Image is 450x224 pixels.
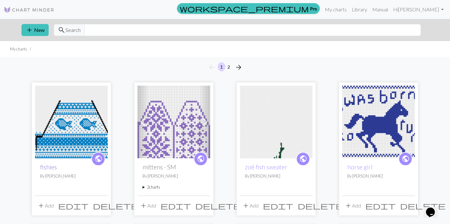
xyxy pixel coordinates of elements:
[423,199,444,218] iframe: chat widget
[91,200,141,212] button: Delete
[261,200,295,212] button: Edit
[37,201,45,210] span: add
[195,201,241,210] span: delete
[158,200,193,212] button: Edit
[218,62,225,71] button: 1
[296,152,310,166] a: public
[240,118,313,124] a: zoë fish sweater
[365,201,396,210] span: edit
[161,201,191,210] span: edit
[347,163,373,171] a: horse girl
[342,86,415,158] img: horse girl
[194,152,208,166] a: public
[161,202,191,209] i: Edit
[40,173,103,179] p: By [PERSON_NAME]
[365,202,396,209] i: Edit
[94,154,102,164] span: public
[402,153,410,165] i: public
[197,153,205,165] i: public
[349,3,370,16] a: Library
[232,62,245,72] button: Next
[137,200,158,212] button: Add
[93,201,138,210] span: delete
[58,201,88,210] span: edit
[240,200,261,212] button: Add
[143,163,205,171] h2: mittens - SM
[299,154,307,164] span: public
[197,154,205,164] span: public
[35,86,108,158] img: fishies
[91,152,105,166] a: public
[143,184,205,190] summary: 2charts
[225,62,233,71] button: 2
[235,63,242,72] span: arrow_forward
[398,152,412,166] a: public
[298,201,343,210] span: delete
[143,173,205,179] p: By [PERSON_NAME]
[235,64,242,71] i: Next
[140,201,147,210] span: add
[56,200,91,212] button: Edit
[245,163,287,171] a: zoë fish sweater
[263,201,293,210] span: edit
[26,26,33,34] span: add
[21,24,49,36] button: New
[177,3,320,14] a: Pro
[193,200,243,212] button: Delete
[344,201,352,210] span: add
[10,46,27,52] li: My charts
[342,118,415,124] a: horse girl
[363,200,398,212] button: Edit
[263,202,293,209] i: Edit
[240,86,313,158] img: zoë fish sweater
[295,200,345,212] button: Delete
[137,86,210,158] img: mittens - SM
[391,3,446,16] a: Hi[PERSON_NAME]
[58,202,88,209] i: Edit
[40,163,57,171] a: fishies
[242,201,250,210] span: add
[4,6,54,14] img: Logo
[370,3,391,16] a: Manual
[137,118,210,124] a: mittens - SM
[398,200,448,212] button: Delete
[342,200,363,212] button: Add
[94,153,102,165] i: public
[347,173,410,179] p: By [PERSON_NAME]
[65,26,81,34] span: Search
[35,118,108,124] a: fishies
[180,4,309,13] span: workspace_premium
[299,153,307,165] i: public
[58,26,65,34] span: search
[205,62,245,72] nav: Page navigation
[35,200,56,212] button: Add
[322,3,349,16] a: My charts
[402,154,410,164] span: public
[245,173,307,179] p: By [PERSON_NAME]
[400,201,446,210] span: delete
